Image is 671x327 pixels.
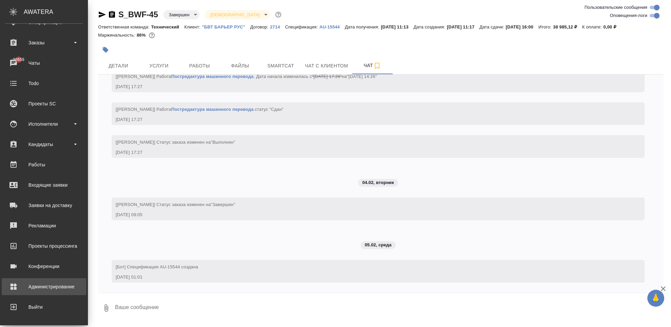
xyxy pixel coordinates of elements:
[2,156,86,173] a: Работы
[5,38,83,48] div: Заказы
[224,62,256,70] span: Файлы
[208,12,261,18] button: [DEMOGRAPHIC_DATA]
[255,107,283,112] span: статус "Сдан"
[312,74,342,79] span: "[DATE] 17:26"
[116,274,621,281] div: [DATE] 01:01
[116,149,621,156] div: [DATE] 17:27
[373,62,381,70] svg: Подписаться
[167,12,191,18] button: Завершен
[98,24,151,29] p: Ответственная команда:
[5,200,83,210] div: Заявки на доставку
[345,24,381,29] p: Дата получения:
[2,55,86,71] a: 30655Чаты
[285,24,319,29] p: Спецификация:
[5,160,83,170] div: Работы
[250,24,270,29] p: Договор:
[5,282,83,292] div: Администрирование
[650,291,662,305] span: 🙏
[5,119,83,129] div: Исполнители
[116,116,621,123] div: [DATE] 17:27
[5,302,83,312] div: Выйти
[98,11,106,19] button: Скопировать ссылку для ЯМессенджера
[163,10,200,19] div: Завершен
[538,24,553,29] p: Итого:
[2,95,86,112] a: Проекты SC
[5,261,83,271] div: Конференции
[116,140,235,145] span: [[PERSON_NAME]] Статус заказа изменен на
[137,33,147,38] p: 86%
[506,24,538,29] p: [DATE] 16:00
[305,62,348,70] span: Чат с клиентом
[414,24,447,29] p: Дата создания:
[5,99,83,109] div: Проекты SC
[2,217,86,234] a: Рекламации
[264,62,297,70] span: Smartcat
[116,107,283,112] span: [[PERSON_NAME]] Работа .
[171,107,253,112] a: Постредактура машинного перевода
[584,4,647,11] span: Пользовательские сообщения
[102,62,135,70] span: Детали
[347,74,377,79] span: "[DATE] 14:26"
[5,58,83,68] div: Чаты
[270,24,285,29] a: 2714
[151,24,184,29] p: Технический
[610,12,647,19] span: Оповещения-логи
[205,10,270,19] div: Завершен
[5,139,83,149] div: Кандидаты
[603,24,621,29] p: 0,00 ₽
[143,62,175,70] span: Услуги
[553,24,582,29] p: 38 985,12 ₽
[365,242,391,248] p: 05.02, среда
[2,278,86,295] a: Администрирование
[116,202,235,207] span: [[PERSON_NAME]] Статус заказа изменен на
[9,56,28,63] span: 30655
[116,83,621,90] div: [DATE] 17:27
[183,62,216,70] span: Работы
[319,24,345,29] a: AU-15544
[211,140,235,145] span: "Выполнен"
[5,78,83,88] div: Todo
[116,211,621,218] div: [DATE] 09:05
[647,290,664,307] button: 🙏
[5,221,83,231] div: Рекламации
[362,179,394,186] p: 04.02, вторник
[2,197,86,214] a: Заявки на доставку
[447,24,480,29] p: [DATE] 11:17
[2,258,86,275] a: Конференции
[116,264,198,269] span: [Бот] Спецификация AU-15544 создана
[356,61,389,70] span: Чат
[24,5,88,19] div: AWATERA
[118,10,158,19] a: S_BWF-45
[171,74,253,79] a: Постредактура машинного перевода
[211,202,235,207] span: "Завершен"
[202,24,250,29] a: "БВТ БАРЬЕР РУС"
[184,24,202,29] p: Клиент:
[582,24,603,29] p: К оплате:
[5,180,83,190] div: Входящие заявки
[2,177,86,193] a: Входящие заявки
[98,42,113,57] button: Добавить тэг
[2,75,86,92] a: Todo
[480,24,506,29] p: Дата сдачи:
[98,33,137,38] p: Маржинальность:
[5,241,83,251] div: Проекты процессинга
[2,299,86,315] a: Выйти
[2,238,86,254] a: Проекты процессинга
[116,74,377,79] span: [[PERSON_NAME]] Работа . Дата начала изменилась с на
[381,24,414,29] p: [DATE] 11:13
[108,11,116,19] button: Скопировать ссылку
